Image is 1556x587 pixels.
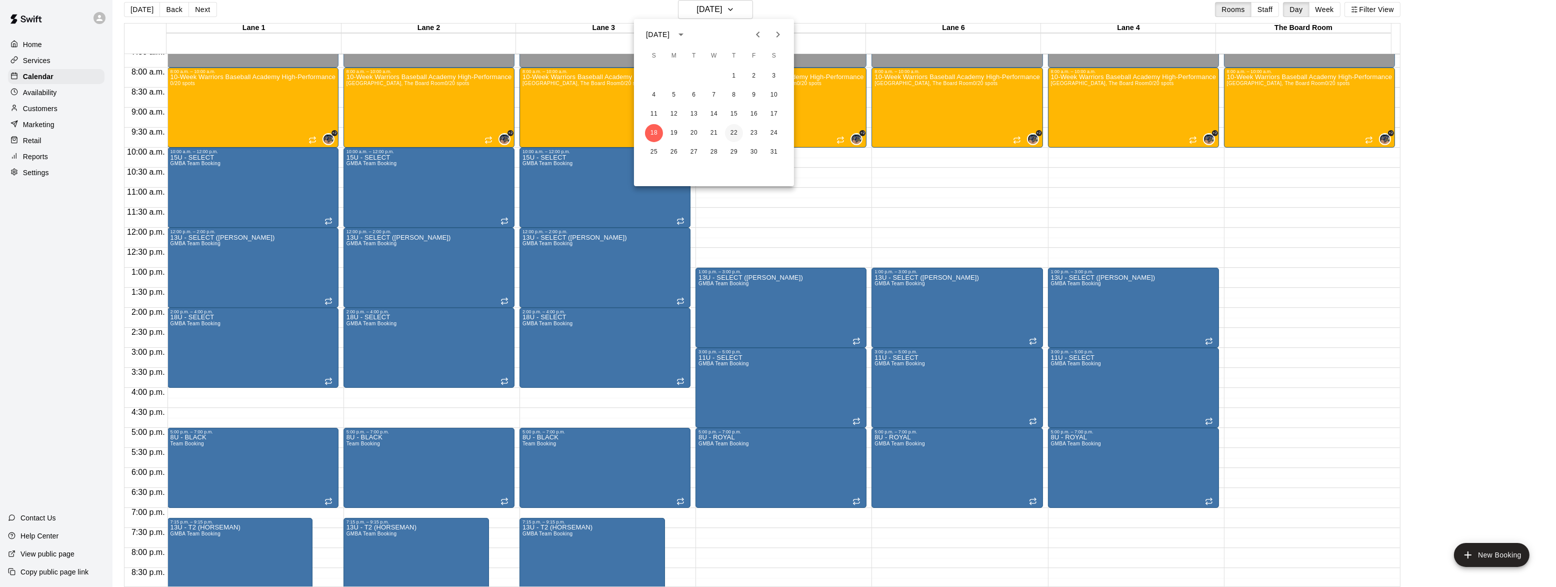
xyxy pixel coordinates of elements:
button: 16 [745,105,763,123]
button: 17 [765,105,783,123]
button: 25 [645,143,663,161]
button: 10 [765,86,783,104]
button: 4 [645,86,663,104]
button: 5 [665,86,683,104]
button: 20 [685,124,703,142]
button: calendar view is open, switch to year view [672,26,689,43]
button: 31 [765,143,783,161]
button: Previous month [748,25,768,45]
button: 15 [725,105,743,123]
button: 9 [745,86,763,104]
button: 22 [725,124,743,142]
span: Friday [745,46,763,66]
button: 1 [725,67,743,85]
button: Next month [768,25,788,45]
button: 2 [745,67,763,85]
button: 19 [665,124,683,142]
button: 13 [685,105,703,123]
button: 21 [705,124,723,142]
div: [DATE] [646,30,669,40]
button: 24 [765,124,783,142]
span: Sunday [645,46,663,66]
button: 18 [645,124,663,142]
button: 6 [685,86,703,104]
button: 7 [705,86,723,104]
span: Wednesday [705,46,723,66]
button: 30 [745,143,763,161]
span: Monday [665,46,683,66]
button: 12 [665,105,683,123]
button: 3 [765,67,783,85]
button: 11 [645,105,663,123]
button: 26 [665,143,683,161]
span: Thursday [725,46,743,66]
button: 28 [705,143,723,161]
span: Saturday [765,46,783,66]
button: 27 [685,143,703,161]
button: 14 [705,105,723,123]
button: 29 [725,143,743,161]
span: Tuesday [685,46,703,66]
button: 8 [725,86,743,104]
button: 23 [745,124,763,142]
